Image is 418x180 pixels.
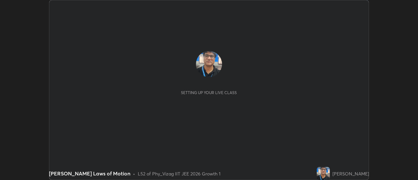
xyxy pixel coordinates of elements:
img: af3c0a840c3a48bab640c6e62b027323.jpg [317,167,330,180]
div: • [133,170,135,177]
div: L52 of Phy_Vizag IIT JEE 2026 Growth 1 [138,170,220,177]
div: [PERSON_NAME] [332,170,369,177]
img: af3c0a840c3a48bab640c6e62b027323.jpg [196,51,222,77]
div: Setting up your live class [181,90,237,95]
div: [PERSON_NAME] Laws of Motion [49,170,130,177]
